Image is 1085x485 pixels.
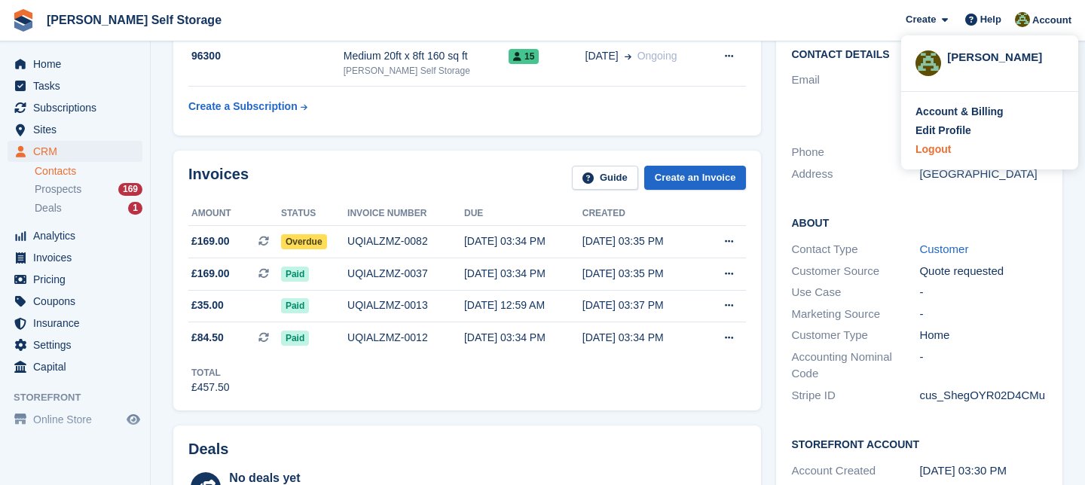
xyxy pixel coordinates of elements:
[791,49,1047,61] h2: Contact Details
[919,242,968,255] a: Customer
[33,247,124,268] span: Invoices
[33,97,124,118] span: Subscriptions
[118,183,142,196] div: 169
[347,233,464,249] div: UQIALZMZ-0082
[919,306,1047,323] div: -
[582,297,701,313] div: [DATE] 03:37 PM
[188,441,228,458] h2: Deals
[191,297,224,313] span: £35.00
[33,119,124,140] span: Sites
[12,9,35,32] img: stora-icon-8386f47178a22dfd0bd8f6a31ec36ba5ce8667c1dd55bd0f319d3a0aa187defe.svg
[8,269,142,290] a: menu
[8,247,142,268] a: menu
[191,380,230,395] div: £457.50
[344,48,509,64] div: Medium 20ft x 8ft 160 sq ft
[8,53,142,75] a: menu
[8,356,142,377] a: menu
[188,93,307,120] a: Create a Subscription
[344,64,509,78] div: [PERSON_NAME] Self Storage
[347,330,464,346] div: UQIALZMZ-0012
[124,410,142,429] a: Preview store
[915,104,1004,120] div: Account & Billing
[8,75,142,96] a: menu
[33,269,124,290] span: Pricing
[464,266,582,282] div: [DATE] 03:34 PM
[347,266,464,282] div: UQIALZMZ-0037
[464,297,582,313] div: [DATE] 12:59 AM
[791,284,919,301] div: Use Case
[919,327,1047,344] div: Home
[188,48,344,64] div: 96300
[41,8,228,32] a: [PERSON_NAME] Self Storage
[8,313,142,334] a: menu
[35,182,81,197] span: Prospects
[582,233,701,249] div: [DATE] 03:35 PM
[33,291,124,312] span: Coupons
[8,225,142,246] a: menu
[8,141,142,162] a: menu
[644,166,747,191] a: Create an Invoice
[919,387,1047,404] div: cus_ShegOYR02D4CMu
[791,436,1047,451] h2: Storefront Account
[915,142,951,157] div: Logout
[919,349,1047,383] div: -
[791,263,919,280] div: Customer Source
[281,202,347,226] th: Status
[347,297,464,313] div: UQIALZMZ-0013
[281,267,309,282] span: Paid
[188,99,298,114] div: Create a Subscription
[919,462,1047,480] div: [DATE] 03:30 PM
[464,233,582,249] div: [DATE] 03:34 PM
[915,142,1064,157] a: Logout
[8,291,142,312] a: menu
[791,72,919,139] div: Email
[791,166,919,183] div: Address
[128,202,142,215] div: 1
[281,298,309,313] span: Paid
[464,330,582,346] div: [DATE] 03:34 PM
[347,202,464,226] th: Invoice number
[33,141,124,162] span: CRM
[191,366,230,380] div: Total
[582,202,701,226] th: Created
[281,331,309,346] span: Paid
[791,241,919,258] div: Contact Type
[791,327,919,344] div: Customer Type
[188,202,281,226] th: Amount
[582,330,701,346] div: [DATE] 03:34 PM
[919,263,1047,280] div: Quote requested
[464,202,582,226] th: Due
[791,387,919,404] div: Stripe ID
[915,104,1064,120] a: Account & Billing
[8,97,142,118] a: menu
[35,181,142,197] a: Prospects 169
[791,144,919,161] div: Phone
[35,201,62,215] span: Deals
[1015,12,1030,27] img: Karl
[791,462,919,480] div: Account Created
[585,48,619,64] span: [DATE]
[33,356,124,377] span: Capital
[919,284,1047,301] div: -
[8,119,142,140] a: menu
[35,164,142,178] a: Contacts
[33,53,124,75] span: Home
[637,50,677,62] span: Ongoing
[33,334,124,355] span: Settings
[33,409,124,430] span: Online Store
[791,306,919,323] div: Marketing Source
[791,349,919,383] div: Accounting Nominal Code
[35,200,142,216] a: Deals 1
[915,123,971,139] div: Edit Profile
[980,12,1001,27] span: Help
[947,49,1064,63] div: [PERSON_NAME]
[191,233,230,249] span: £169.00
[8,409,142,430] a: menu
[1032,13,1071,28] span: Account
[14,390,150,405] span: Storefront
[33,75,124,96] span: Tasks
[919,166,1047,183] div: [GEOGRAPHIC_DATA]
[915,50,941,76] img: Karl
[33,225,124,246] span: Analytics
[33,313,124,334] span: Insurance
